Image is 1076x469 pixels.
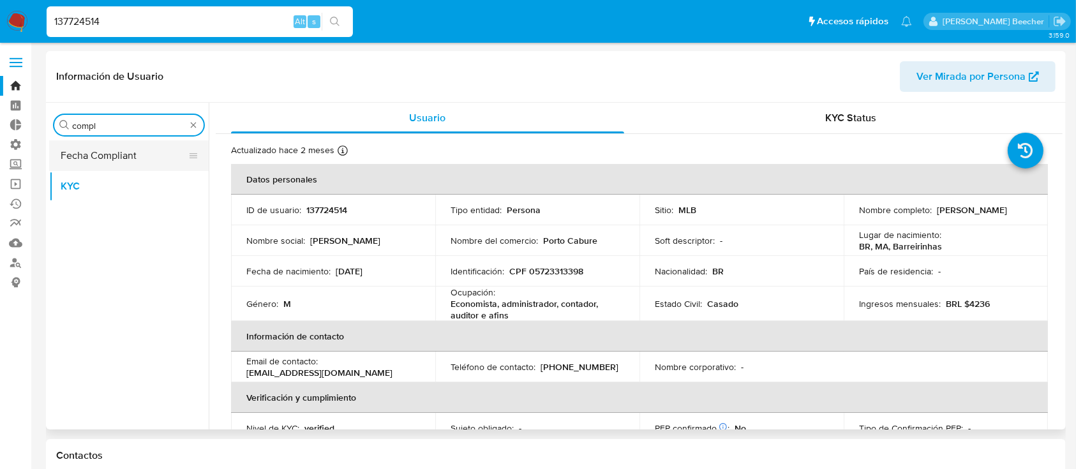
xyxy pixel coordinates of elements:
[47,13,353,30] input: Buscar usuario o caso...
[246,235,305,246] p: Nombre social :
[859,422,963,434] p: Tipo de Confirmación PEP :
[859,298,941,309] p: Ingresos mensuales :
[56,449,1056,462] h1: Contactos
[409,110,445,125] span: Usuario
[312,15,316,27] span: s
[188,120,198,130] button: Borrar
[541,361,618,373] p: [PHONE_NUMBER]
[968,422,971,434] p: -
[49,171,209,202] button: KYC
[246,204,301,216] p: ID de usuario :
[231,144,334,156] p: Actualizado hace 2 meses
[509,265,583,277] p: CPF 05723313398
[306,204,347,216] p: 137724514
[741,361,743,373] p: -
[916,61,1026,92] span: Ver Mirada por Persona
[451,265,504,277] p: Identificación :
[938,265,941,277] p: -
[231,321,1048,352] th: Información de contacto
[49,140,198,171] button: Fecha Compliant
[900,61,1056,92] button: Ver Mirada por Persona
[283,298,291,309] p: M
[231,164,1048,195] th: Datos personales
[304,422,334,434] p: verified
[678,204,696,216] p: MLB
[1053,15,1066,28] a: Salir
[451,204,502,216] p: Tipo entidad :
[720,235,722,246] p: -
[655,235,715,246] p: Soft descriptor :
[451,422,514,434] p: Sujeto obligado :
[946,298,990,309] p: BRL $4236
[937,204,1007,216] p: [PERSON_NAME]
[451,235,538,246] p: Nombre del comercio :
[451,361,535,373] p: Teléfono de contacto :
[655,422,729,434] p: PEP confirmado :
[859,204,932,216] p: Nombre completo :
[655,298,702,309] p: Estado Civil :
[336,265,362,277] p: [DATE]
[817,15,888,28] span: Accesos rápidos
[246,265,331,277] p: Fecha de nacimiento :
[655,265,707,277] p: Nacionalidad :
[451,287,495,298] p: Ocupación :
[246,422,299,434] p: Nivel de KYC :
[246,298,278,309] p: Género :
[231,382,1048,413] th: Verificación y cumplimiento
[901,16,912,27] a: Notificaciones
[507,204,541,216] p: Persona
[825,110,876,125] span: KYC Status
[246,355,318,367] p: Email de contacto :
[59,120,70,130] button: Buscar
[655,204,673,216] p: Sitio :
[519,422,521,434] p: -
[859,241,942,252] p: BR, MA, Barreirinhas
[56,70,163,83] h1: Información de Usuario
[735,422,746,434] p: No
[859,265,933,277] p: País de residencia :
[655,361,736,373] p: Nombre corporativo :
[72,120,186,131] input: Buscar
[712,265,724,277] p: BR
[543,235,597,246] p: Porto Cabure
[310,235,380,246] p: [PERSON_NAME]
[295,15,305,27] span: Alt
[707,298,738,309] p: Casado
[322,13,348,31] button: search-icon
[943,15,1049,27] p: camila.tresguerres@mercadolibre.com
[859,229,941,241] p: Lugar de nacimiento :
[451,298,619,321] p: Economista, administrador, contador, auditor e afins
[246,367,392,378] p: [EMAIL_ADDRESS][DOMAIN_NAME]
